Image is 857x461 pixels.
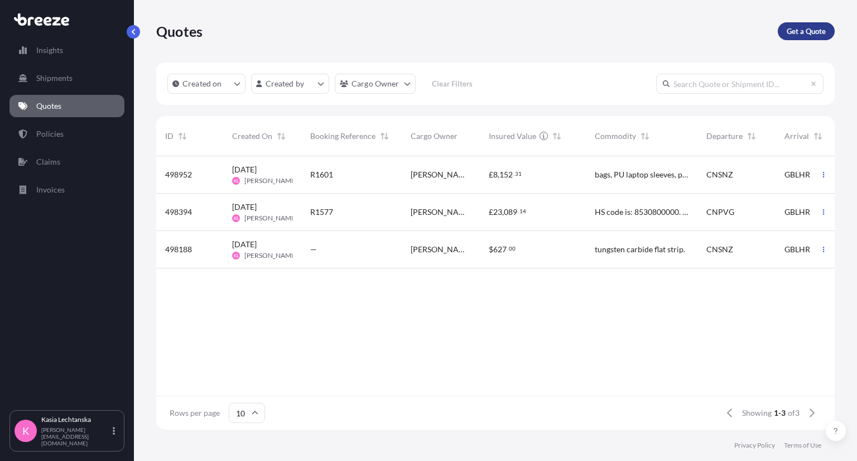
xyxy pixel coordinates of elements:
input: Search Quote or Shipment ID... [656,74,824,94]
p: Kasia Lechtanska [41,415,110,424]
span: Departure [706,131,743,142]
p: Get a Quote [787,26,826,37]
a: Get a Quote [778,22,835,40]
span: Rows per page [170,407,220,419]
span: KL [234,175,239,186]
span: — [310,244,317,255]
button: createdOn Filter options [167,74,245,94]
p: Invoices [36,184,65,195]
span: 498394 [165,207,192,218]
span: 498952 [165,169,192,180]
span: . [518,209,519,213]
a: Invoices [9,179,124,201]
span: R1601 [310,169,333,180]
span: Cargo Owner [411,131,458,142]
button: Sort [811,129,825,143]
span: 627 [493,246,507,253]
span: 1-3 [774,407,786,419]
span: K [22,425,29,436]
span: of 3 [788,407,800,419]
span: 498188 [165,244,192,255]
span: £ [489,171,493,179]
button: Sort [176,129,189,143]
p: Policies [36,128,64,140]
span: [PERSON_NAME] [411,244,471,255]
span: HS code is: 8530800000. As it is highways traffic signage. [595,207,689,218]
span: Created On [232,131,272,142]
button: Sort [638,129,652,143]
span: [PERSON_NAME] [411,207,471,218]
span: , [502,208,504,216]
span: 23 [493,208,502,216]
p: Quotes [156,22,203,40]
span: Arrival [784,131,809,142]
span: Commodity [595,131,636,142]
button: Sort [745,129,758,143]
span: [PERSON_NAME] - PU [411,169,471,180]
button: createdBy Filter options [251,74,329,94]
button: Sort [378,129,391,143]
p: Insights [36,45,63,56]
a: Policies [9,123,124,145]
span: ID [165,131,174,142]
span: Insured Value [489,131,536,142]
p: Cargo Owner [352,78,399,89]
span: £ [489,208,493,216]
a: Privacy Policy [734,441,775,450]
span: [PERSON_NAME] [244,251,297,260]
button: Clear Filters [421,75,484,93]
button: Sort [550,129,564,143]
span: 8 [493,171,498,179]
p: [PERSON_NAME][EMAIL_ADDRESS][DOMAIN_NAME] [41,426,110,446]
span: Booking Reference [310,131,375,142]
p: Created on [182,78,222,89]
a: Claims [9,151,124,173]
span: . [513,172,514,176]
span: GBLHR [784,244,810,255]
span: 00 [509,247,516,251]
span: 089 [504,208,517,216]
p: Claims [36,156,60,167]
span: $ [489,246,493,253]
span: 31 [515,172,522,176]
span: CNSNZ [706,169,733,180]
span: 14 [519,209,526,213]
a: Quotes [9,95,124,117]
span: KL [234,250,239,261]
span: KL [234,213,239,224]
a: Terms of Use [784,441,821,450]
span: CNSNZ [706,244,733,255]
span: 152 [499,171,513,179]
p: Shipments [36,73,73,84]
span: GBLHR [784,169,810,180]
span: CNPVG [706,207,734,218]
span: , [498,171,499,179]
span: tungsten carbide flat strip. [595,244,685,255]
span: [DATE] [232,201,257,213]
span: Showing [742,407,772,419]
span: [DATE] [232,239,257,250]
a: Shipments [9,67,124,89]
span: [PERSON_NAME] [244,176,297,185]
a: Insights [9,39,124,61]
span: bags, PU laptop sleeves, phone vcovers [595,169,689,180]
span: [DATE] [232,164,257,175]
span: GBLHR [784,207,810,218]
p: Quotes [36,100,61,112]
span: . [507,247,508,251]
p: Clear Filters [432,78,473,89]
span: [PERSON_NAME] [244,214,297,223]
button: Sort [275,129,288,143]
button: cargoOwner Filter options [335,74,416,94]
p: Created by [266,78,305,89]
span: R1577 [310,207,333,218]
